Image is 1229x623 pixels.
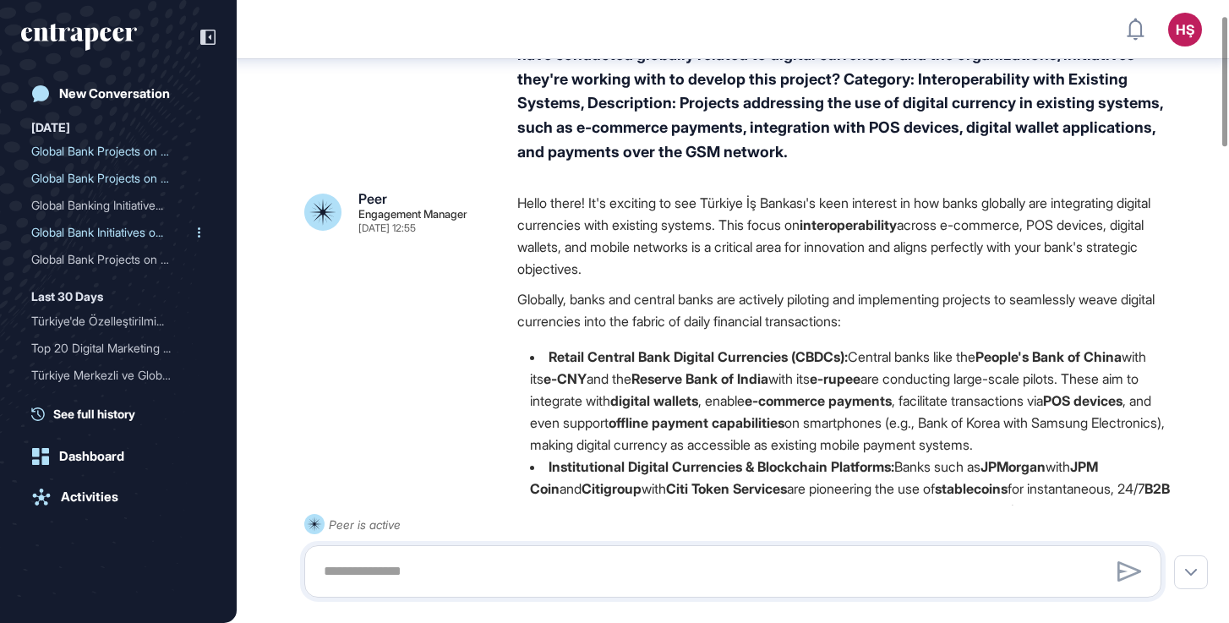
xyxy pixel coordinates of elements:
[517,19,1175,165] div: Considering the category and description I'll provide, could you list the projects banks have con...
[31,362,192,389] div: Türkiye Merkezli ve Globa...
[31,192,192,219] div: Global Banking Initiative...
[31,246,192,273] div: Global Bank Projects on T...
[1168,13,1202,46] button: HŞ
[967,502,1009,519] strong: Partior
[517,346,1175,456] li: Central banks like the with its and the with its are conducting large-scale pilots. These aim to ...
[610,392,698,409] strong: digital wallets
[549,348,848,365] strong: Retail Central Bank Digital Currencies (CBDCs):
[59,86,170,101] div: New Conversation
[530,458,1098,497] strong: JPM Coin
[31,165,192,192] div: Global Bank Projects on D...
[358,209,467,220] div: Engagement Manager
[1043,392,1122,409] strong: POS devices
[21,24,137,51] div: entrapeer-logo
[31,308,205,335] div: Türkiye'de Özelleştirilmiş AI Görsel İşleme Çözümleri Geliştiren Şirketler
[582,480,642,497] strong: Citigroup
[31,335,192,362] div: Top 20 Digital Marketing ...
[31,405,216,423] a: See full history
[980,458,1046,475] strong: JPMorgan
[745,392,892,409] strong: e-commerce payments
[358,223,416,233] div: [DATE] 12:55
[800,216,897,233] strong: interoperability
[543,370,587,387] strong: e-CNY
[935,480,1008,497] strong: stablecoins
[31,246,205,273] div: Global Bank Projects on Tokenization and Digital Currencies: Collaborations and Initiatives
[31,192,205,219] div: Global Banking Initiatives on User Sovereign Identity and Digital Currency
[631,370,768,387] strong: Reserve Bank of India
[549,458,894,475] strong: Institutional Digital Currencies & Blockchain Platforms:
[59,449,124,464] div: Dashboard
[21,440,216,473] a: Dashboard
[31,362,205,389] div: Türkiye Merkezli ve Global Hizmet Veren Ürün Kullanım Analizi Firmaları
[31,219,192,246] div: Global Bank Initiatives o...
[31,308,192,335] div: Türkiye'de Özelleştirilmi...
[31,219,205,246] div: Global Bank Initiatives on Programmable Payments Using Digital Currencies
[358,192,387,205] div: Peer
[517,192,1175,280] p: Hello there! It's exciting to see Türkiye İş Bankası's keen interest in how banks globally are in...
[21,77,216,111] a: New Conversation
[31,335,205,362] div: Top 20 Digital Marketing Solutions Worldwide
[666,480,787,497] strong: Citi Token Services
[31,138,192,165] div: Global Bank Projects on M...
[53,405,135,423] span: See full history
[810,370,860,387] strong: e-rupee
[329,514,401,535] div: Peer is active
[517,456,1175,566] li: Banks such as with and with are pioneering the use of for instantaneous, 24/7 and tokenized depos...
[31,138,205,165] div: Global Bank Projects on Machine-to-Machine Payments Using Digital Currencies
[61,489,118,505] div: Activities
[31,117,70,138] div: [DATE]
[609,414,784,431] strong: offline payment capabilities
[31,287,103,307] div: Last 30 Days
[975,348,1122,365] strong: People's Bank of China
[21,480,216,514] a: Activities
[517,288,1175,332] p: Globally, banks and central banks are actively piloting and implementing projects to seamlessly w...
[31,165,205,192] div: Global Bank Projects on Digital Currency Interoperability with E-Commerce and Payment Systems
